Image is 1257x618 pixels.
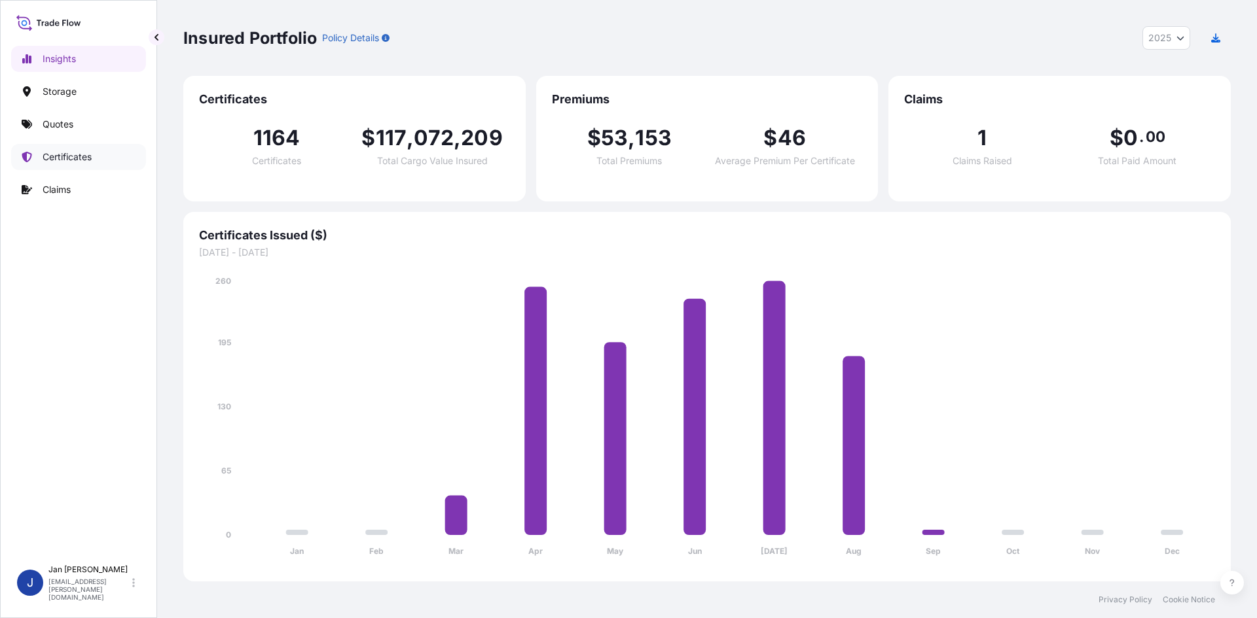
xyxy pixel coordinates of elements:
[977,128,987,148] span: 1
[407,128,414,148] span: ,
[635,128,672,148] span: 153
[199,228,1215,243] span: Certificates Issued ($)
[377,156,488,165] span: Total Cargo Value Insured
[322,31,379,44] p: Policy Details
[904,92,1215,107] span: Claims
[454,128,461,148] span: ,
[1139,131,1144,142] span: .
[43,52,76,65] p: Insights
[601,128,628,148] span: 53
[217,402,231,411] tspan: 130
[528,546,543,556] tspan: Apr
[11,46,146,72] a: Insights
[43,85,77,98] p: Storage
[221,466,231,475] tspan: 65
[1146,131,1165,142] span: 00
[369,546,384,556] tspan: Feb
[226,530,231,540] tspan: 0
[11,78,146,105] a: Storage
[1110,128,1123,148] span: $
[715,156,855,165] span: Average Premium Per Certificate
[252,156,301,165] span: Certificates
[1163,594,1215,605] a: Cookie Notice
[218,337,231,347] tspan: 195
[43,118,73,131] p: Quotes
[1142,26,1190,50] button: Year Selector
[461,128,503,148] span: 209
[11,177,146,203] a: Claims
[376,128,407,148] span: 117
[1098,156,1176,165] span: Total Paid Amount
[763,128,777,148] span: $
[688,546,702,556] tspan: Jun
[290,546,304,556] tspan: Jan
[596,156,662,165] span: Total Premiums
[628,128,635,148] span: ,
[414,128,454,148] span: 072
[607,546,624,556] tspan: May
[761,546,788,556] tspan: [DATE]
[43,183,71,196] p: Claims
[361,128,375,148] span: $
[1085,546,1101,556] tspan: Nov
[1165,546,1180,556] tspan: Dec
[1099,594,1152,605] a: Privacy Policy
[1148,31,1171,44] span: 2025
[48,577,130,601] p: [EMAIL_ADDRESS][PERSON_NAME][DOMAIN_NAME]
[43,150,92,163] p: Certificates
[48,564,130,575] p: Jan [PERSON_NAME]
[253,128,301,148] span: 1164
[552,92,863,107] span: Premiums
[448,546,464,556] tspan: Mar
[199,92,510,107] span: Certificates
[1006,546,1020,556] tspan: Oct
[215,276,231,286] tspan: 260
[11,144,146,170] a: Certificates
[778,128,806,148] span: 46
[587,128,601,148] span: $
[1123,128,1138,148] span: 0
[27,576,33,589] span: J
[953,156,1012,165] span: Claims Raised
[199,246,1215,259] span: [DATE] - [DATE]
[846,546,862,556] tspan: Aug
[11,111,146,137] a: Quotes
[926,546,941,556] tspan: Sep
[183,27,317,48] p: Insured Portfolio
